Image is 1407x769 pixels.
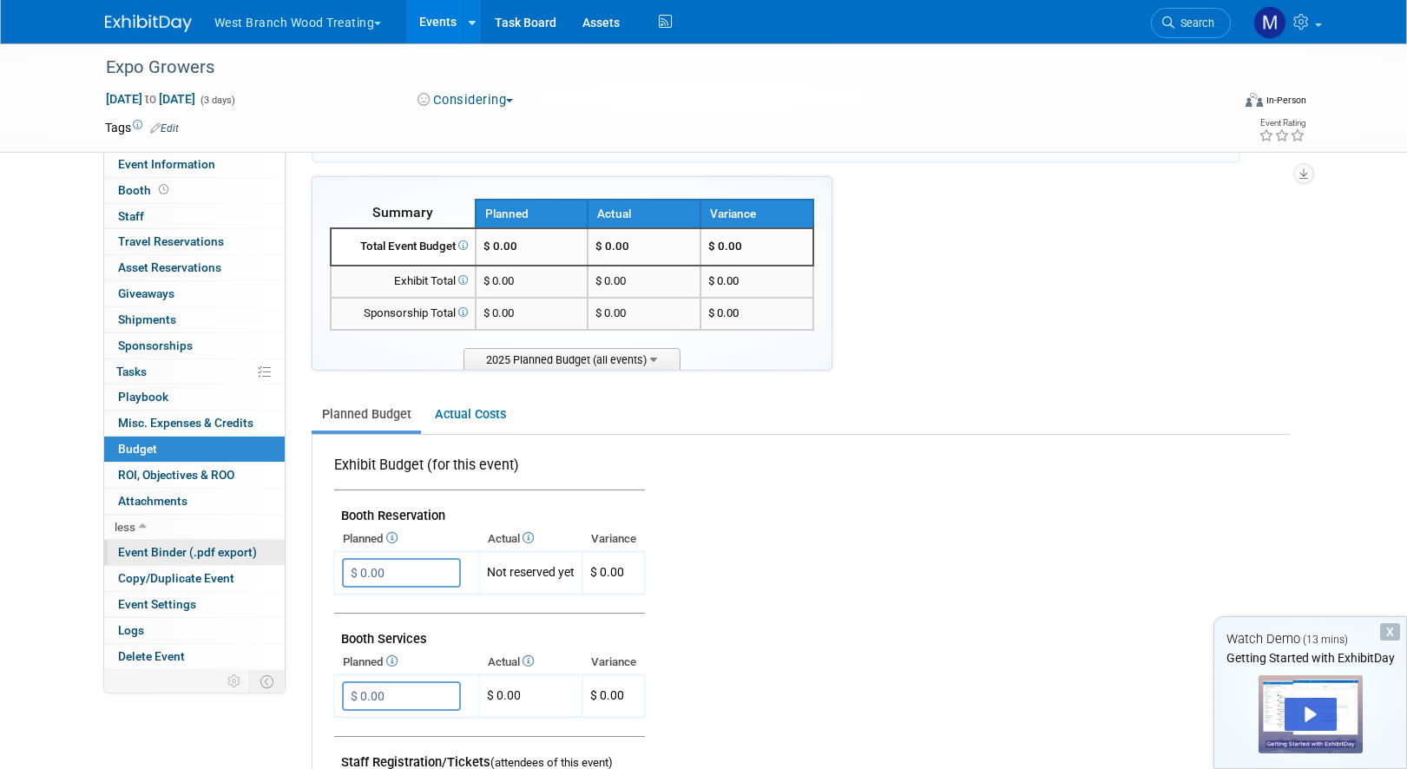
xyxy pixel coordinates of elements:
[118,286,174,300] span: Giveaways
[590,688,624,702] span: $ 0.00
[104,489,285,514] a: Attachments
[105,91,196,107] span: [DATE] [DATE]
[118,390,168,404] span: Playbook
[339,306,468,322] div: Sponsorship Total
[708,240,742,253] span: $ 0.00
[588,228,700,266] td: $ 0.00
[1253,6,1286,39] img: Mark Zapczynski
[104,540,285,565] a: Event Binder (.pdf export)
[479,675,582,718] td: $ 0.00
[1214,630,1406,648] div: Watch Demo
[339,239,468,255] div: Total Event Budget
[104,204,285,229] a: Staff
[118,545,257,559] span: Event Binder (.pdf export)
[118,183,172,197] span: Booth
[118,494,187,508] span: Attachments
[334,650,479,674] th: Planned
[118,623,144,637] span: Logs
[479,650,582,674] th: Actual
[590,565,624,579] span: $ 0.00
[116,365,147,378] span: Tasks
[104,463,285,488] a: ROI, Objectives & ROO
[1174,16,1214,30] span: Search
[104,644,285,669] a: Delete Event
[708,306,739,319] span: $ 0.00
[105,119,179,136] td: Tags
[479,527,582,551] th: Actual
[104,566,285,591] a: Copy/Duplicate Event
[708,274,739,287] span: $ 0.00
[104,152,285,177] a: Event Information
[104,281,285,306] a: Giveaways
[118,260,221,274] span: Asset Reservations
[483,274,514,287] span: $ 0.00
[588,298,700,330] td: $ 0.00
[199,95,235,106] span: (3 days)
[118,234,224,248] span: Travel Reservations
[339,273,468,290] div: Exhibit Total
[115,520,135,534] span: less
[249,670,285,693] td: Toggle Event Tabs
[464,348,680,370] span: 2025 Planned Budget (all events)
[142,92,159,106] span: to
[479,552,582,595] td: Not reserved yet
[1214,649,1406,667] div: Getting Started with ExhibitDay
[118,157,215,171] span: Event Information
[104,515,285,540] a: less
[334,490,645,528] td: Booth Reservation
[483,240,517,253] span: $ 0.00
[588,200,700,228] th: Actual
[100,52,1205,83] div: Expo Growers
[588,266,700,298] td: $ 0.00
[312,398,421,431] a: Planned Budget
[104,618,285,643] a: Logs
[582,650,645,674] th: Variance
[118,649,185,663] span: Delete Event
[490,756,613,769] span: (attendees of this event)
[220,670,250,693] td: Personalize Event Tab Strip
[118,312,176,326] span: Shipments
[118,416,253,430] span: Misc. Expenses & Credits
[150,122,179,135] a: Edit
[118,468,234,482] span: ROI, Objectives & ROO
[104,384,285,410] a: Playbook
[582,527,645,551] th: Variance
[1128,90,1307,116] div: Event Format
[104,411,285,436] a: Misc. Expenses & Credits
[104,437,285,462] a: Budget
[104,307,285,332] a: Shipments
[118,571,234,585] span: Copy/Duplicate Event
[372,204,433,220] span: Summary
[104,178,285,203] a: Booth
[155,183,172,196] span: Booth not reserved yet
[476,200,588,228] th: Planned
[118,209,144,223] span: Staff
[483,306,514,319] span: $ 0.00
[104,255,285,280] a: Asset Reservations
[118,442,157,456] span: Budget
[118,597,196,611] span: Event Settings
[424,398,516,431] a: Actual Costs
[1246,93,1263,107] img: Format-Inperson.png
[104,592,285,617] a: Event Settings
[1266,94,1306,107] div: In-Person
[118,338,193,352] span: Sponsorships
[1380,623,1400,641] div: Dismiss
[411,91,520,109] button: Considering
[1303,634,1348,646] span: (13 mins)
[104,359,285,384] a: Tasks
[1151,8,1231,38] a: Search
[1259,119,1305,128] div: Event Rating
[334,527,479,551] th: Planned
[105,15,192,32] img: ExhibitDay
[700,200,813,228] th: Variance
[104,333,285,358] a: Sponsorships
[334,614,645,651] td: Booth Services
[1285,698,1337,731] div: Play
[104,229,285,254] a: Travel Reservations
[334,456,638,484] div: Exhibit Budget (for this event)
